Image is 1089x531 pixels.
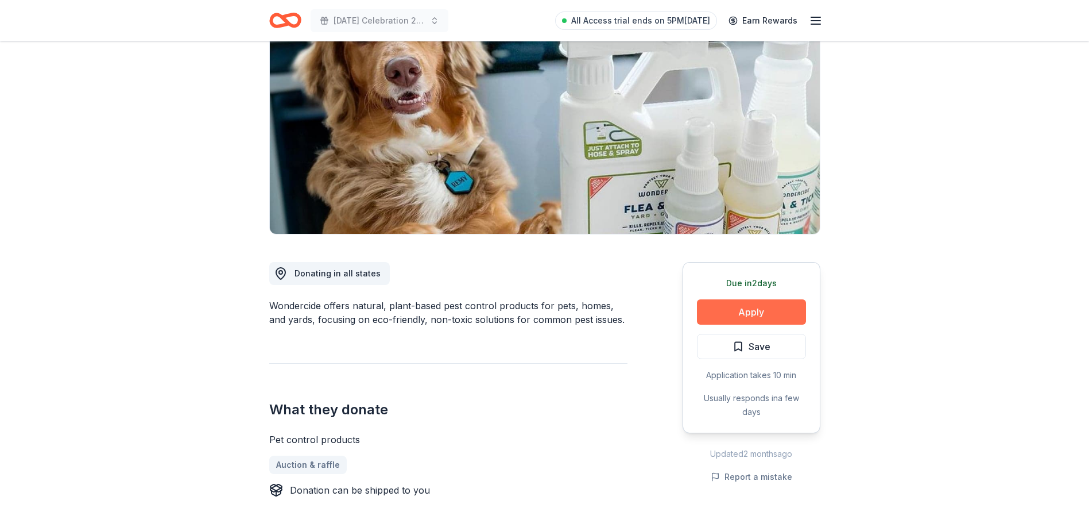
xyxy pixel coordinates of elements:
div: Usually responds in a few days [697,391,806,419]
button: [DATE] Celebration 2025 [311,9,448,32]
button: Report a mistake [711,470,792,484]
div: Wondercide offers natural, plant-based pest control products for pets, homes, and yards, focusing... [269,299,627,326]
div: Due in 2 days [697,276,806,290]
h2: What they donate [269,401,627,419]
span: [DATE] Celebration 2025 [334,14,425,28]
button: Save [697,334,806,359]
div: Application takes 10 min [697,368,806,382]
img: Image for Wondercide [270,14,820,234]
span: Donating in all states [294,268,381,278]
div: Donation can be shipped to you [290,483,430,497]
a: Home [269,7,301,34]
a: All Access trial ends on 5PM[DATE] [555,11,717,30]
span: Save [749,339,770,354]
div: Updated 2 months ago [683,447,820,461]
a: Earn Rewards [722,10,804,31]
span: All Access trial ends on 5PM[DATE] [571,14,710,28]
div: Pet control products [269,433,627,447]
a: Auction & raffle [269,456,347,474]
button: Apply [697,299,806,325]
